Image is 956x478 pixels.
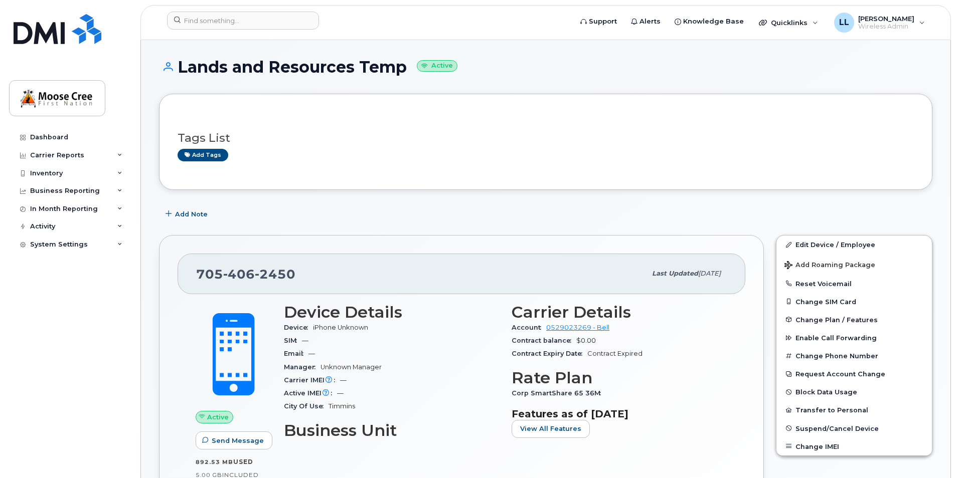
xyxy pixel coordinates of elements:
span: iPhone Unknown [313,324,368,331]
span: Enable Call Forwarding [795,334,877,342]
span: View All Features [520,424,581,433]
span: Active IMEI [284,389,337,397]
span: — [302,337,308,344]
span: Unknown Manager [321,363,382,371]
span: Timmins [329,402,355,410]
span: Active [207,412,229,422]
h1: Lands and Resources Temp [159,58,932,76]
small: Active [417,60,457,72]
h3: Tags List [178,132,914,144]
span: Change Plan / Features [795,316,878,323]
span: Suspend/Cancel Device [795,424,879,432]
span: 406 [223,267,255,282]
span: used [233,458,253,465]
button: Block Data Usage [776,383,932,401]
span: [DATE] [698,270,721,277]
button: Add Roaming Package [776,254,932,275]
span: Add Note [175,209,208,219]
span: Device [284,324,313,331]
span: Add Roaming Package [784,261,875,271]
span: 705 [196,267,295,282]
span: 892.53 MB [196,458,233,465]
span: City Of Use [284,402,329,410]
button: Change IMEI [776,437,932,455]
h3: Carrier Details [512,303,727,321]
a: 0529023269 - Bell [546,324,609,331]
button: Add Note [159,205,216,223]
button: Change Plan / Features [776,311,932,329]
span: Account [512,324,546,331]
span: Contract balance [512,337,576,344]
button: View All Features [512,420,590,438]
h3: Rate Plan [512,369,727,387]
span: Contract Expiry Date [512,350,587,357]
button: Enable Call Forwarding [776,329,932,347]
a: Add tags [178,149,228,161]
button: Request Account Change [776,365,932,383]
button: Change Phone Number [776,347,932,365]
span: Last updated [652,270,698,277]
button: Transfer to Personal [776,401,932,419]
span: Send Message [212,436,264,445]
span: Manager [284,363,321,371]
h3: Device Details [284,303,500,321]
button: Suspend/Cancel Device [776,419,932,437]
span: — [340,376,347,384]
span: SIM [284,337,302,344]
button: Send Message [196,431,272,449]
span: 2450 [255,267,295,282]
span: — [337,389,344,397]
a: Edit Device / Employee [776,235,932,254]
button: Change SIM Card [776,293,932,311]
span: $0.00 [576,337,596,344]
h3: Business Unit [284,421,500,439]
h3: Features as of [DATE] [512,408,727,420]
span: Email [284,350,308,357]
span: Carrier IMEI [284,376,340,384]
button: Reset Voicemail [776,275,932,293]
span: Contract Expired [587,350,643,357]
span: — [308,350,315,357]
span: Corp SmartShare 65 36M [512,389,606,397]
